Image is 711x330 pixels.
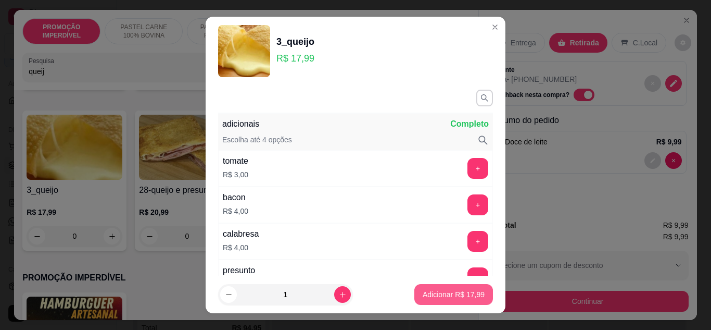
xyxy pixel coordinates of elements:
[467,194,488,215] button: add
[467,158,488,179] button: add
[222,135,292,146] p: Escolha até 4 opções
[414,284,493,305] button: Adicionar R$ 17,99
[223,242,259,253] p: R$ 4,00
[467,231,488,252] button: add
[423,289,485,300] p: Adicionar R$ 17,99
[467,267,488,288] button: add
[450,118,489,130] p: Completo
[220,286,237,303] button: decrease-product-quantity
[276,34,314,49] div: 3_queijo
[487,19,503,35] button: Close
[334,286,351,303] button: increase-product-quantity
[223,169,248,180] p: R$ 3,00
[223,191,248,204] div: bacon
[223,206,248,216] p: R$ 4,00
[218,25,270,77] img: product-image
[223,264,255,277] div: presunto
[276,51,314,66] p: R$ 17,99
[223,228,259,240] div: calabresa
[223,155,248,167] div: tomate
[222,118,259,130] p: adicionais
